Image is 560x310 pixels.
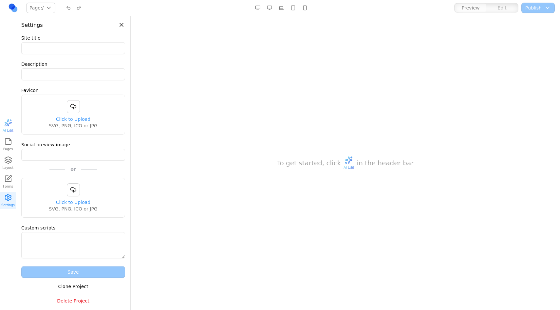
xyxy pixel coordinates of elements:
button: Laptop [276,3,287,13]
span: AI Edit [213,149,223,154]
button: Clone Project [21,281,125,292]
span: Click to Upload [49,199,97,206]
span: Click to Upload [49,116,97,122]
span: SVG, PNG, ICO or JPG [49,122,97,129]
button: Close panel [118,21,125,28]
span: AI Edit [3,128,13,133]
button: Tablet [288,3,298,13]
button: Delete Project [21,295,125,307]
span: or [70,166,76,173]
button: Mobile [300,3,310,13]
button: Page:/ [26,3,55,13]
label: Favicon [21,88,125,93]
label: Social preview image [21,142,125,147]
label: Custom scripts [21,226,125,230]
label: Site title [21,36,125,40]
label: Description [21,62,125,66]
h3: Settings [21,21,43,29]
button: Desktop [264,3,275,13]
button: Desktop Wide [252,3,263,13]
h1: To get started, click in the header bar [146,140,283,154]
span: SVG, PNG, ICO or JPG [49,206,97,212]
iframe: Preview [131,16,560,310]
